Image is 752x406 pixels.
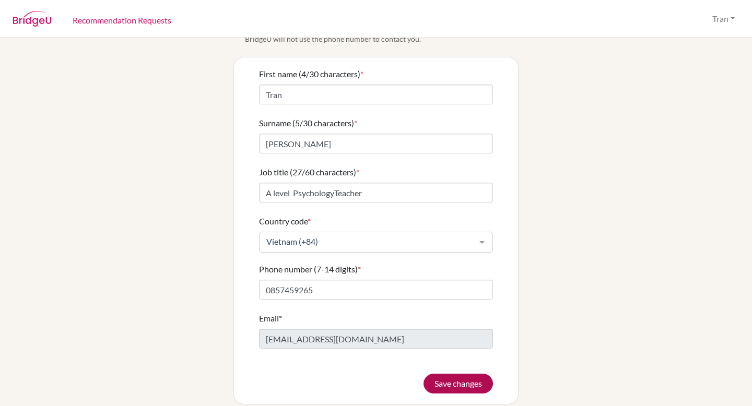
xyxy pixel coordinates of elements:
[424,374,493,393] button: Save changes
[13,11,52,27] img: BridgeU logo
[259,166,359,178] label: Job title (27/60 characters)
[259,117,357,129] label: Surname (5/30 characters)
[259,85,493,104] input: Enter your first name
[259,134,493,153] input: Enter your surname
[259,312,282,325] label: Email*
[708,9,739,29] button: Tran
[259,263,361,276] label: Phone number (7-14 digits)
[64,2,180,38] a: Recommendation Requests
[264,236,472,247] span: Vietnam (+84)
[259,68,363,80] label: First name (4/30 characters)
[259,183,493,202] input: Enter your job title
[259,280,493,300] input: Enter your number
[259,215,311,228] label: Country code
